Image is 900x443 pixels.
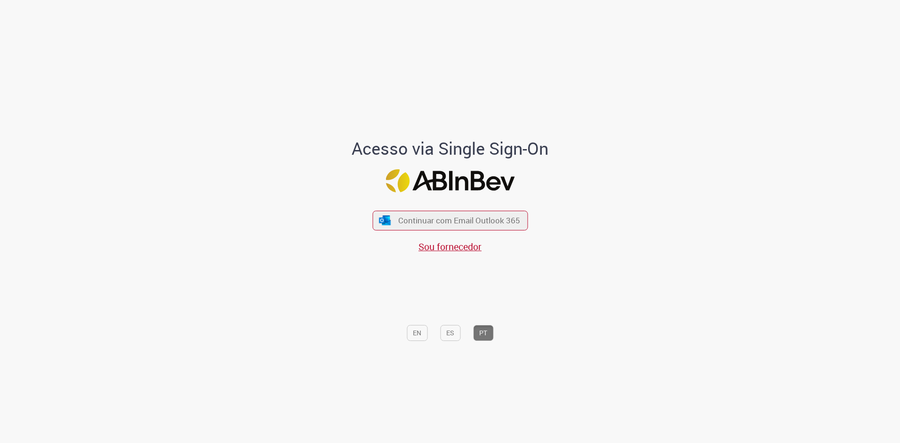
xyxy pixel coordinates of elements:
img: ícone Azure/Microsoft 360 [378,215,392,225]
button: PT [473,325,493,341]
button: ícone Azure/Microsoft 360 Continuar com Email Outlook 365 [372,211,528,230]
img: Logo ABInBev [386,169,514,192]
h1: Acesso via Single Sign-On [320,139,581,158]
button: ES [440,325,460,341]
button: EN [407,325,427,341]
a: Sou fornecedor [418,240,482,253]
span: Continuar com Email Outlook 365 [398,215,520,226]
